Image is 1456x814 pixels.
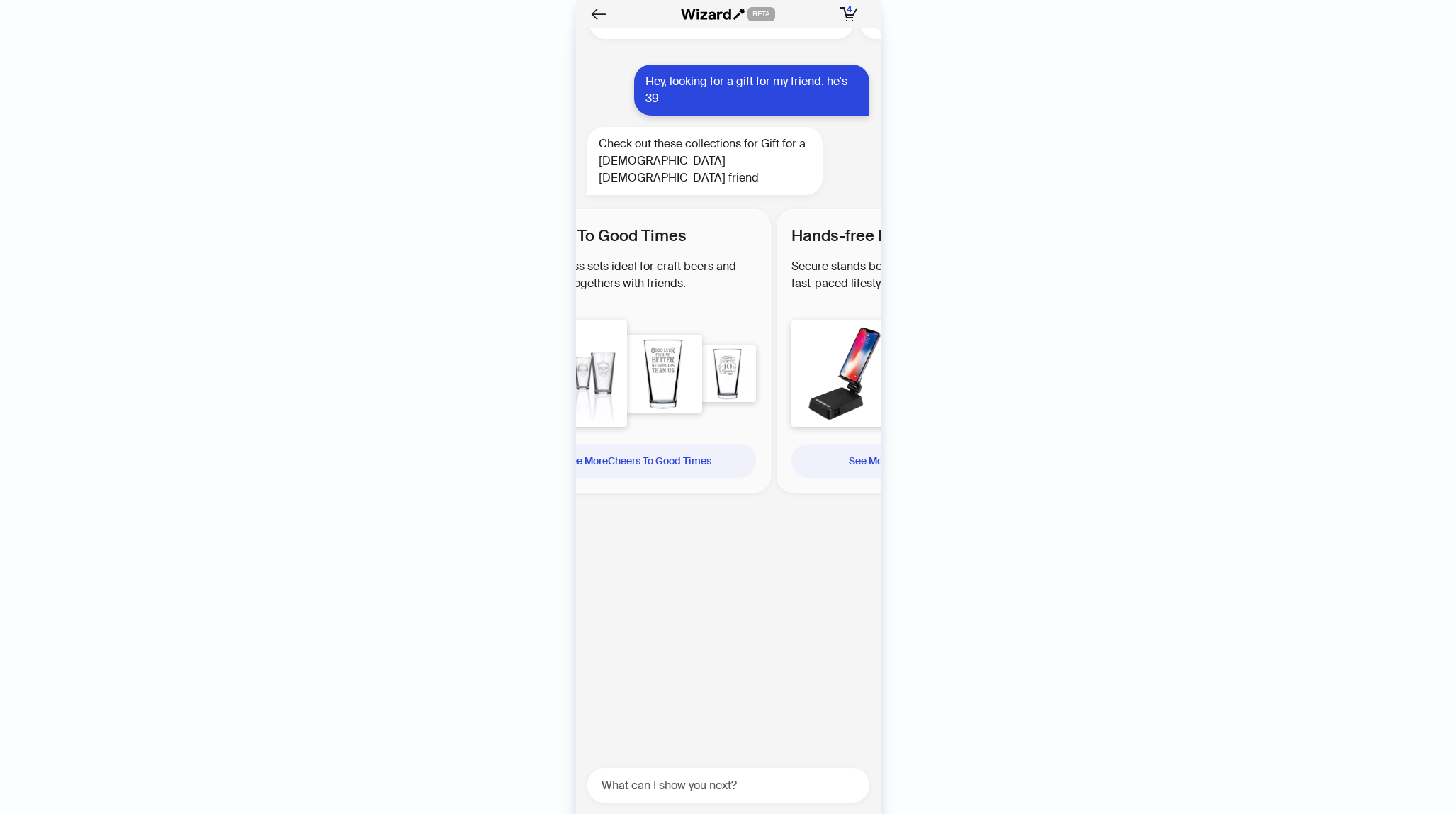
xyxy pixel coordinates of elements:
[624,335,702,413] img: Good Luck Finding Better Neighbors than us Neighbors Moving Gifts Pint Glass, 16 oz
[521,224,756,247] h1: Cheers To Good Times
[699,345,756,402] img: Cheers to 10 Years 10th Anniversary Gifts Pint Glass, 16 oz
[634,65,869,116] div: Hey, looking for a gift for my friend. he's 39
[747,7,775,21] span: BETA
[532,444,745,478] div: See More Cheers To Good Times
[521,444,756,478] div: See MoreCheers To Good Times
[587,3,610,26] button: Back
[791,320,898,427] img: iLive Phone Holder + Wireless Portable Speaker
[587,127,823,195] div: Check out these collections for Gift for a [DEMOGRAPHIC_DATA] [DEMOGRAPHIC_DATA] friend
[847,4,852,15] span: 4
[521,258,756,306] h2: Sturdy glass sets ideal for craft beers and lively get-togethers with friends.
[791,258,1027,306] h2: Secure stands boost multi-tasking, suiting fast-paced lifestyles at home or in the office.
[803,444,1015,478] div: See More Hands-free Ease
[791,224,1027,247] h1: Hands-free Ease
